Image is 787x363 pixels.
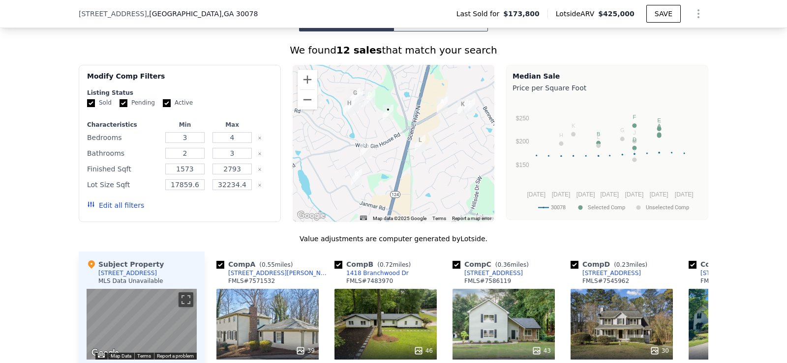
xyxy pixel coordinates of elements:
text: D [633,137,636,142]
div: 30 [650,346,669,356]
text: [DATE] [527,191,545,198]
div: Price per Square Foot [513,81,702,95]
text: H [559,132,563,138]
svg: A chart. [513,95,702,218]
span: $425,000 [598,10,635,18]
div: Bathrooms [87,146,159,160]
div: 1029 Gate Post Ln [350,88,361,105]
label: Sold [87,99,112,107]
div: 1244 Heritage Hills Cir [383,105,393,121]
a: Terms (opens in new tab) [432,216,446,221]
div: 1118 Gate Post Ln [344,98,355,115]
button: Keyboard shortcuts [98,353,105,358]
div: Modify Comp Filters [87,71,272,89]
div: 1028 Gate Post Ln [352,90,363,107]
div: Min [163,121,207,129]
div: [STREET_ADDRESS] [98,269,157,277]
span: Map data ©2025 Google [373,216,426,221]
text: 30078 [551,204,566,211]
div: FMLS # 7584848 [700,277,747,285]
span: ( miles) [373,261,415,268]
div: Comp D [571,259,651,269]
text: [DATE] [625,191,644,198]
div: FMLS # 7545962 [582,277,629,285]
div: Lot Size Sqft [87,178,159,192]
button: Zoom out [298,90,317,110]
img: Google [295,209,328,222]
span: 0.72 [380,261,393,268]
a: Open this area in Google Maps (opens a new window) [89,347,121,360]
div: Map [87,289,197,360]
span: 0.55 [262,261,275,268]
div: 1336 Candlelite Ln [360,141,371,158]
a: Terms (opens in new tab) [137,353,151,359]
button: Zoom in [298,70,317,89]
text: [DATE] [650,191,668,198]
div: Subject Property [87,259,164,269]
div: [STREET_ADDRESS][PERSON_NAME] [228,269,331,277]
text: I [634,148,635,154]
text: G [620,127,625,133]
a: [STREET_ADDRESS] [689,269,759,277]
text: K [572,123,575,129]
img: Google [89,347,121,360]
span: Lotside ARV [556,9,598,19]
div: Comp A [216,259,297,269]
input: Active [163,99,171,107]
button: Keyboard shortcuts [360,216,367,220]
button: Show Options [689,4,708,24]
text: $150 [516,162,529,168]
a: Report a map error [452,216,491,221]
span: 0.23 [616,261,630,268]
span: ( miles) [610,261,651,268]
label: Active [163,99,193,107]
text: C [657,124,661,130]
div: [STREET_ADDRESS] [700,269,759,277]
label: Pending [120,99,155,107]
div: 1418 Branchwood Dr [346,269,409,277]
button: Edit all filters [87,200,144,210]
div: Finished Sqft [87,162,159,176]
div: 928 Gate Post Ln [364,90,375,107]
div: Comp B [334,259,415,269]
span: 0.36 [497,261,511,268]
button: Clear [258,136,262,140]
text: [DATE] [552,191,571,198]
div: 1418 Branchwood Dr [351,169,362,186]
div: 39 [296,346,315,356]
a: [STREET_ADDRESS] [453,269,523,277]
div: Max [211,121,254,129]
div: MLS Data Unavailable [98,277,163,285]
text: $200 [516,138,529,145]
div: 1111 Fieldgate Rd [348,96,359,113]
text: E [657,117,661,123]
div: Value adjustments are computer generated by Lotside . [79,234,708,244]
span: , GA 30078 [221,10,258,18]
input: Sold [87,99,95,107]
button: SAVE [646,5,681,23]
button: Clear [258,168,262,171]
span: [STREET_ADDRESS] [79,9,147,19]
text: B [597,131,600,137]
button: Clear [258,183,262,187]
a: Report a problem [157,353,194,359]
div: 1431 Willow Bend Dr [415,135,425,152]
a: [STREET_ADDRESS][PERSON_NAME] [216,269,331,277]
text: $250 [516,115,529,122]
div: Street View [87,289,197,360]
div: Bedrooms [87,131,159,144]
div: FMLS # 7571532 [228,277,275,285]
div: Characteristics [87,121,159,129]
text: Selected Comp [588,204,625,211]
div: 46 [414,346,433,356]
div: Median Sale [513,71,702,81]
text: [DATE] [675,191,694,198]
text: J [633,130,636,136]
span: $173,800 [503,9,540,19]
text: [DATE] [576,191,595,198]
div: 43 [532,346,551,356]
strong: 12 sales [336,44,382,56]
input: Pending [120,99,127,107]
span: ( miles) [491,261,533,268]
